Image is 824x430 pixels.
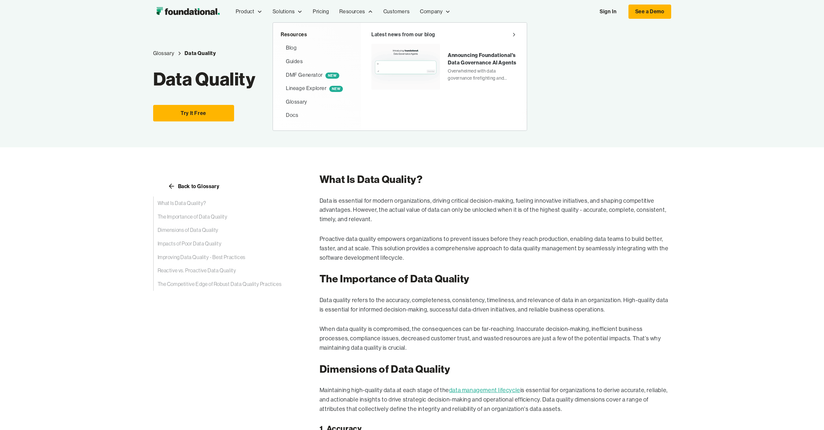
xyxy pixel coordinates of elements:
[415,1,456,22] div: Company
[281,30,353,39] div: Resources
[339,7,365,16] div: Resources
[593,5,623,18] a: Sign In
[231,1,267,22] div: Product
[161,109,226,118] div: Try It Free
[153,251,294,264] a: Improving Data Quality - Best Practices
[707,355,824,430] iframe: Chat Widget
[185,49,216,58] a: Data Quality
[320,296,671,314] p: Data quality refers to the accuracy, completeness, consistency, timeliness, and relevance of data...
[286,98,307,106] div: Glossary
[281,82,353,95] a: Lineage ExplorerNEW
[273,7,295,16] div: Solutions
[378,1,415,22] a: Customers
[448,51,516,66] div: Announcing Foundational's Data Governance AI Agents
[449,387,520,393] a: data management lifecycle
[153,197,294,210] a: What Is Data Quality?
[153,223,294,237] a: Dimensions of Data Quality
[153,49,175,58] a: Glossary
[308,1,334,22] a: Pricing
[628,5,671,19] a: See a Demo
[334,1,378,22] div: Resources
[371,30,435,39] div: Latest news from our blog
[153,5,223,18] img: Foundational Logo
[281,95,353,109] a: Glossary
[320,273,671,285] h2: The Importance of Data Quality
[153,237,294,251] a: Impacts of Poor Data Quality
[329,86,343,92] span: NEW
[153,277,294,291] a: The Competitive Edge of Robust Data Quality Practices
[320,363,671,375] h2: Dimensions of Data Quality
[153,5,223,18] a: home
[281,41,353,55] a: Blog
[286,71,339,79] div: DMF Generator
[286,44,297,52] div: Blog
[371,44,516,89] a: Announcing Foundational's Data Governance AI AgentsOverwhelmed with data governance firefighting ...
[320,173,671,186] h2: What Is Data Quality?
[153,264,294,277] a: Reactive vs. Proactive Data Quality
[286,84,343,93] div: Lineage Explorer
[273,22,527,131] nav: Resources
[320,196,671,224] p: Data is essential for modern organizations, driving critical decision-making, fueling innovative ...
[286,111,298,119] div: Docs
[320,234,671,262] p: Proactive data quality empowers organizations to prevent issues before they reach production, ena...
[153,181,234,191] a: Back to Glossary
[267,1,308,22] div: Solutions
[320,324,671,352] p: When data quality is compromised, the consequences can be far-reaching. Inaccurate decision-makin...
[286,57,303,66] div: Guides
[320,386,671,413] p: Maintaining high-quality data at each stage of the is essential for organizations to derive accur...
[420,7,443,16] div: Company
[448,67,516,82] div: Overwhelmed with data governance firefighting and never-ending struggles with a long list of requ...
[153,105,234,122] a: Try It Free
[236,7,254,16] div: Product
[281,55,353,68] a: Guides
[325,73,339,79] span: NEW
[371,30,516,39] a: Latest news from our blog
[178,184,220,189] div: Back to Glossary
[153,210,294,224] a: The Importance of Data Quality
[153,72,256,86] h1: Data Quality
[281,68,353,82] a: DMF GeneratorNEW
[281,108,353,122] a: Docs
